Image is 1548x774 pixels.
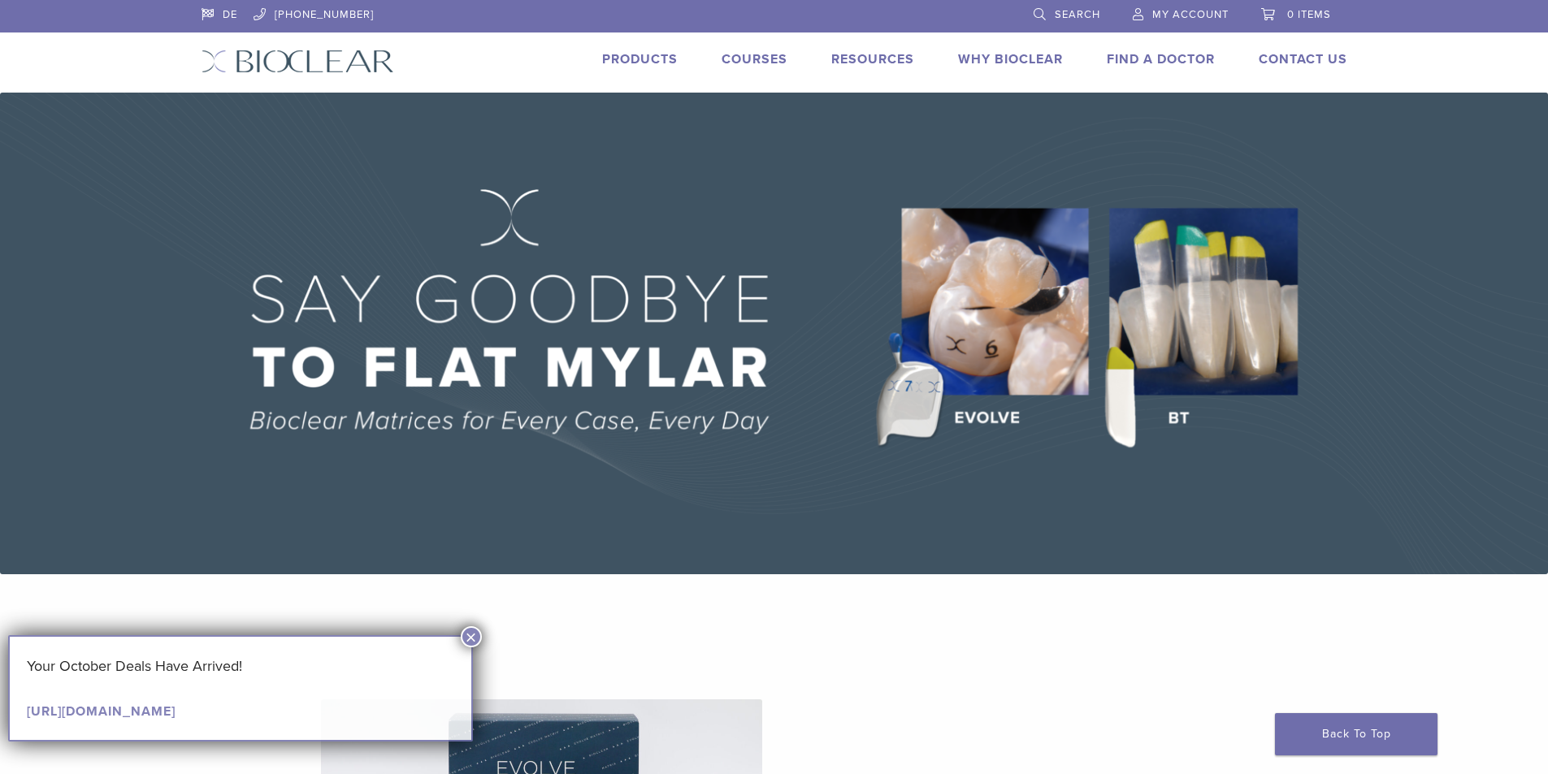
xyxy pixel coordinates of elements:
[831,51,914,67] a: Resources
[1275,713,1437,755] a: Back To Top
[461,626,482,647] button: Close
[1107,51,1215,67] a: Find A Doctor
[1287,8,1331,21] span: 0 items
[27,654,454,678] p: Your October Deals Have Arrived!
[602,51,678,67] a: Products
[958,51,1063,67] a: Why Bioclear
[202,50,394,73] img: Bioclear
[1152,8,1229,21] span: My Account
[27,703,176,720] a: [URL][DOMAIN_NAME]
[1055,8,1100,21] span: Search
[1259,51,1347,67] a: Contact Us
[722,51,787,67] a: Courses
